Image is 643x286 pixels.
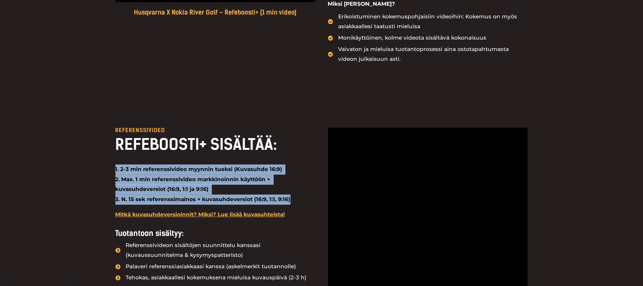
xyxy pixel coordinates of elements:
[124,241,315,261] span: Referenssivideon sisältöjen suunnittelu kanssasi (kuvaussuunnitelma & kysymyspatteristo)
[115,212,285,218] a: Mitkä kuvasuhdeversioinnit? Miksi? Lue lisää kuvasuhteista!
[328,1,395,7] strong: Miksi [PERSON_NAME]?
[115,229,315,238] h4: Tuotantoon sisältyy:
[337,33,487,43] span: Monikäyttöinen, kolme videota sisältävä kokonaisuus
[337,12,528,32] span: Erikoistuminen kokemuspohjaisiin videoihin: Kokemus on myös asiakkaallesi taatusti mieluisa
[337,45,528,65] span: Vaivaton ja mieluisa tuotantoprosessi aina ostotapahtumasta videon julkaisuun asti.
[124,273,307,283] span: Tehokas, asiakkaallesi kokemuksena mieluisa kuvauspäivä (2-3 h)
[124,262,296,272] span: Palaveri referenssiasiakkaasi kanssa (askelmerkit tuotannolle)
[115,166,291,203] strong: 1. 2-3 min referenssivideo myynnin tueksi (Kuvasuhde 16:9) 2. Max. 1 min referenssivideo markkino...
[115,128,315,133] p: Referenssivideo
[115,9,315,16] h5: Husqvarna X Nokia River Golf – Refeboosti+ (1 min video)
[115,135,315,155] h2: REFEBOOSTI+ SISÄLTÄÄ:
